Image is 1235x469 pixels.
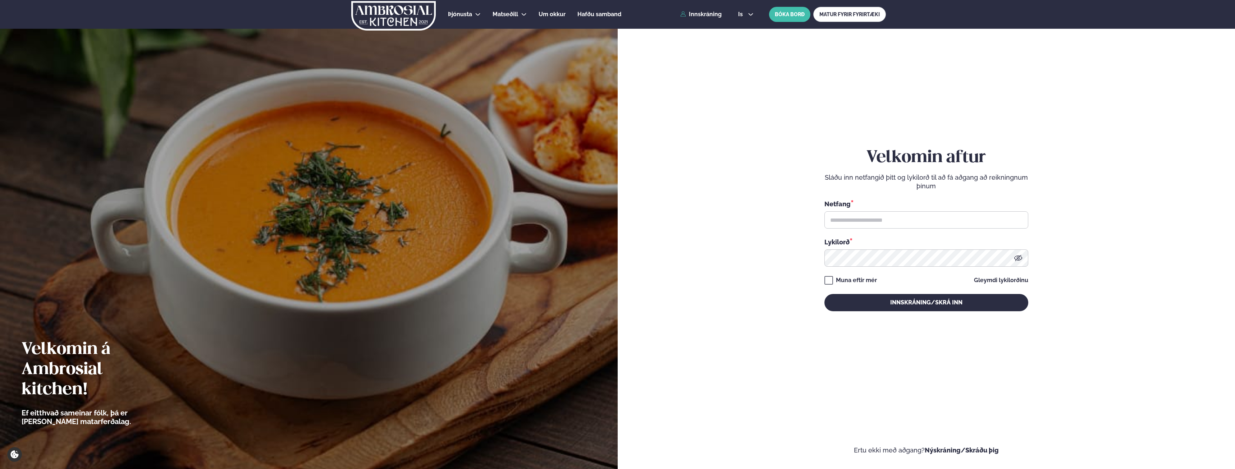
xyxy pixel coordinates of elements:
[732,12,759,17] button: is
[680,11,722,18] a: Innskráning
[925,446,999,454] a: Nýskráning/Skráðu þig
[351,1,436,31] img: logo
[539,10,566,19] a: Um okkur
[577,10,621,19] a: Hafðu samband
[448,11,472,18] span: Þjónusta
[577,11,621,18] span: Hafðu samband
[448,10,472,19] a: Þjónusta
[824,173,1028,190] p: Sláðu inn netfangið þitt og lykilorð til að fá aðgang að reikningnum þínum
[824,237,1028,247] div: Lykilorð
[738,12,745,17] span: is
[539,11,566,18] span: Um okkur
[824,294,1028,311] button: Innskráning/Skrá inn
[493,10,518,19] a: Matseðill
[974,277,1028,283] a: Gleymdi lykilorðinu
[769,7,810,22] button: BÓKA BORÐ
[824,148,1028,168] h2: Velkomin aftur
[824,199,1028,208] div: Netfang
[493,11,518,18] span: Matseðill
[7,447,22,462] a: Cookie settings
[22,340,171,400] h2: Velkomin á Ambrosial kitchen!
[22,409,171,426] p: Ef eitthvað sameinar fólk, þá er [PERSON_NAME] matarferðalag.
[813,7,886,22] a: MATUR FYRIR FYRIRTÆKI
[639,446,1214,455] p: Ertu ekki með aðgang?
